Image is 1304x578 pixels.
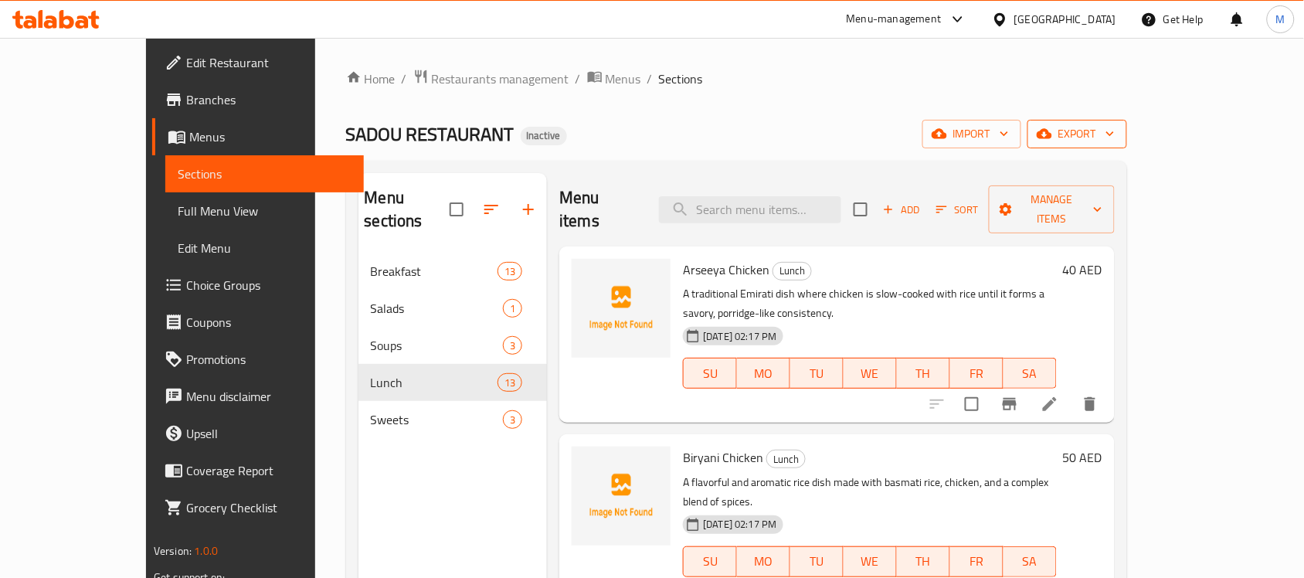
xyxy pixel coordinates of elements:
span: Select section [844,193,877,226]
span: Soups [371,336,504,355]
button: SA [1003,358,1057,389]
span: WE [850,550,891,573]
nav: Menu sections [358,246,548,444]
a: Home [346,70,396,88]
li: / [402,70,407,88]
span: Sort items [926,198,989,222]
span: 3 [504,413,521,427]
a: Edit Restaurant [152,44,364,81]
div: Lunch [766,450,806,468]
button: MO [737,546,790,577]
span: SU [690,550,731,573]
p: A flavorful and aromatic rice dish made with basmati rice, chicken, and a complex blend of spices. [683,473,1056,512]
span: Add [881,201,922,219]
span: TH [903,362,944,385]
span: Sweets [371,410,504,429]
img: Arseeya Chicken [572,259,671,358]
button: SA [1003,546,1057,577]
span: SA [1010,362,1051,385]
a: Grocery Checklist [152,489,364,526]
span: Sections [659,70,703,88]
span: Full Menu View [178,202,351,220]
span: FR [956,550,997,573]
span: Promotions [186,350,351,369]
li: / [576,70,581,88]
a: Edit menu item [1041,395,1059,413]
input: search [659,196,841,223]
span: Salads [371,299,504,318]
button: TH [897,546,950,577]
span: Select all sections [440,193,473,226]
a: Upsell [152,415,364,452]
span: Lunch [767,450,805,468]
span: Version: [154,541,192,561]
a: Menus [587,69,641,89]
button: SU [683,358,737,389]
button: FR [950,546,1003,577]
img: Biryani Chicken [572,447,671,546]
div: items [497,262,522,280]
button: WE [844,358,897,389]
span: SU [690,362,731,385]
a: Full Menu View [165,192,364,229]
div: Breakfast13 [358,253,548,290]
span: TH [903,550,944,573]
span: 3 [504,338,521,353]
span: Sort sections [473,191,510,228]
button: WE [844,546,897,577]
span: Menus [189,127,351,146]
span: Branches [186,90,351,109]
a: Choice Groups [152,267,364,304]
div: items [503,336,522,355]
span: 13 [498,264,521,279]
a: Branches [152,81,364,118]
span: 1.0.0 [195,541,219,561]
span: Breakfast [371,262,497,280]
span: Inactive [521,129,567,142]
div: Sweets3 [358,401,548,438]
button: TH [897,358,950,389]
h6: 40 AED [1063,259,1102,280]
div: Soups3 [358,327,548,364]
button: SU [683,546,737,577]
button: Add section [510,191,547,228]
span: WE [850,362,891,385]
span: MO [743,550,784,573]
span: Edit Restaurant [186,53,351,72]
div: Menu-management [847,10,942,29]
span: M [1276,11,1285,28]
span: Add item [877,198,926,222]
div: Lunch [773,262,812,280]
div: Salads1 [358,290,548,327]
span: Upsell [186,424,351,443]
button: TU [790,358,844,389]
span: Grocery Checklist [186,498,351,517]
span: TU [796,362,837,385]
a: Sections [165,155,364,192]
span: SADOU RESTAURANT [346,117,514,151]
span: Biryani Chicken [683,446,763,469]
span: Menus [606,70,641,88]
a: Coupons [152,304,364,341]
span: Coverage Report [186,461,351,480]
a: Restaurants management [413,69,569,89]
span: MO [743,362,784,385]
span: Arseeya Chicken [683,258,769,281]
span: export [1040,124,1115,144]
span: SA [1010,550,1051,573]
button: delete [1071,386,1109,423]
span: Lunch [371,373,497,392]
button: Branch-specific-item [991,386,1028,423]
li: / [647,70,653,88]
span: Select to update [956,388,988,420]
h6: 50 AED [1063,447,1102,468]
div: Lunch13 [358,364,548,401]
span: TU [796,550,837,573]
button: export [1027,120,1127,148]
span: Sort [936,201,979,219]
